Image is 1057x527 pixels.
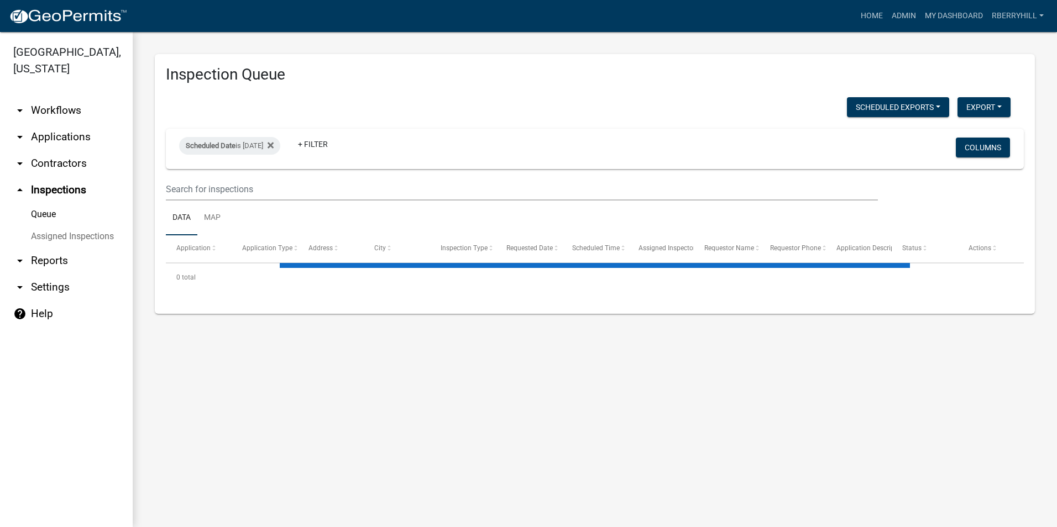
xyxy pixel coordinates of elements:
[179,137,280,155] div: is [DATE]
[197,201,227,236] a: Map
[969,244,991,252] span: Actions
[920,6,987,27] a: My Dashboard
[374,244,386,252] span: City
[166,178,878,201] input: Search for inspections
[892,235,957,262] datatable-header-cell: Status
[704,244,754,252] span: Requestor Name
[243,244,293,252] span: Application Type
[13,130,27,144] i: arrow_drop_down
[902,244,922,252] span: Status
[639,244,695,252] span: Assigned Inspector
[957,97,1011,117] button: Export
[887,6,920,27] a: Admin
[771,244,821,252] span: Requestor Phone
[760,235,825,262] datatable-header-cell: Requestor Phone
[572,244,620,252] span: Scheduled Time
[13,281,27,294] i: arrow_drop_down
[836,244,906,252] span: Application Description
[13,254,27,267] i: arrow_drop_down
[166,201,197,236] a: Data
[956,138,1010,157] button: Columns
[958,235,1024,262] datatable-header-cell: Actions
[364,235,430,262] datatable-header-cell: City
[13,183,27,197] i: arrow_drop_up
[856,6,887,27] a: Home
[176,244,211,252] span: Application
[166,263,1024,291] div: 0 total
[308,244,333,252] span: Address
[826,235,892,262] datatable-header-cell: Application Description
[186,141,236,150] span: Scheduled Date
[166,65,1024,84] h3: Inspection Queue
[298,235,364,262] datatable-header-cell: Address
[847,97,949,117] button: Scheduled Exports
[441,244,488,252] span: Inspection Type
[166,235,232,262] datatable-header-cell: Application
[13,157,27,170] i: arrow_drop_down
[13,104,27,117] i: arrow_drop_down
[232,235,297,262] datatable-header-cell: Application Type
[628,235,694,262] datatable-header-cell: Assigned Inspector
[13,307,27,320] i: help
[987,6,1048,27] a: rberryhill
[430,235,496,262] datatable-header-cell: Inspection Type
[694,235,760,262] datatable-header-cell: Requestor Name
[562,235,627,262] datatable-header-cell: Scheduled Time
[496,235,562,262] datatable-header-cell: Requested Date
[289,134,337,154] a: + Filter
[506,244,553,252] span: Requested Date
